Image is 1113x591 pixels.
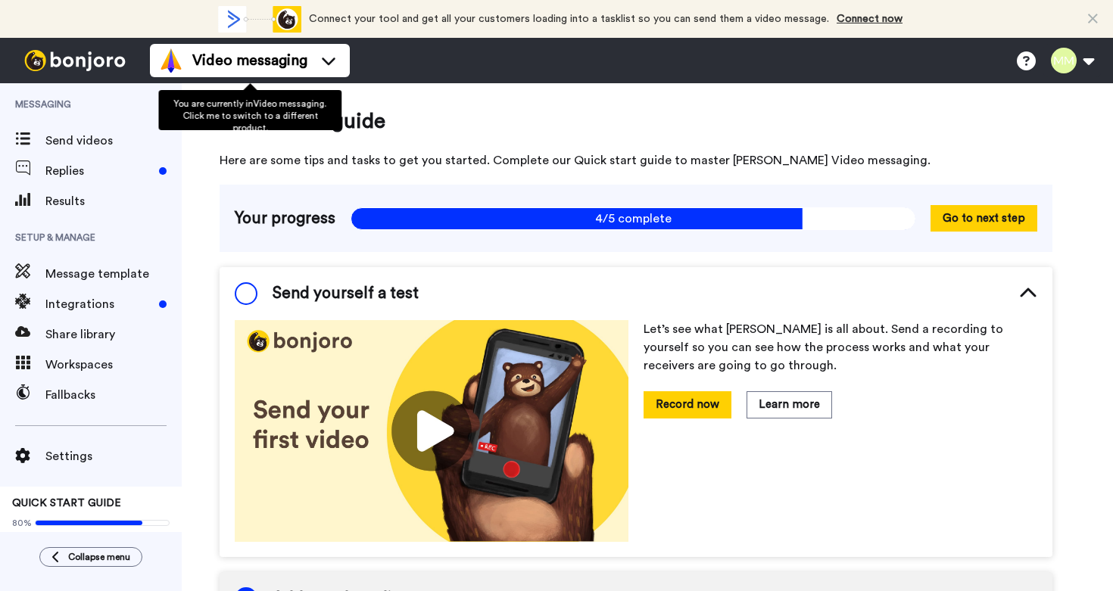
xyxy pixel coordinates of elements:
[68,551,130,563] span: Collapse menu
[45,162,153,180] span: Replies
[220,106,1052,136] span: Quick start guide
[45,295,153,313] span: Integrations
[218,6,301,33] div: animation
[644,391,731,418] button: Record now
[747,391,832,418] button: Learn more
[45,356,182,374] span: Workspaces
[235,207,335,230] span: Your progress
[45,265,182,283] span: Message template
[45,447,182,465] span: Settings
[45,192,182,210] span: Results
[220,151,1052,170] span: Here are some tips and tasks to get you started. Complete our Quick start guide to master [PERSON...
[644,320,1037,375] p: Let’s see what [PERSON_NAME] is all about. Send a recording to yourself so you can see how the pr...
[235,320,628,542] img: 178eb3909c0dc23ce44563bdb6dc2c11.jpg
[39,547,142,567] button: Collapse menu
[45,325,182,344] span: Share library
[12,498,121,509] span: QUICK START GUIDE
[159,48,183,73] img: vm-color.svg
[192,50,307,71] span: Video messaging
[173,99,326,132] span: You are currently in Video messaging . Click me to switch to a different product.
[12,517,32,529] span: 80%
[309,14,829,24] span: Connect your tool and get all your customers loading into a tasklist so you can send them a video...
[351,207,915,230] span: 4/5 complete
[45,386,182,404] span: Fallbacks
[18,50,132,71] img: bj-logo-header-white.svg
[837,14,903,24] a: Connect now
[273,282,419,305] span: Send yourself a test
[931,205,1037,232] button: Go to next step
[45,132,182,150] span: Send videos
